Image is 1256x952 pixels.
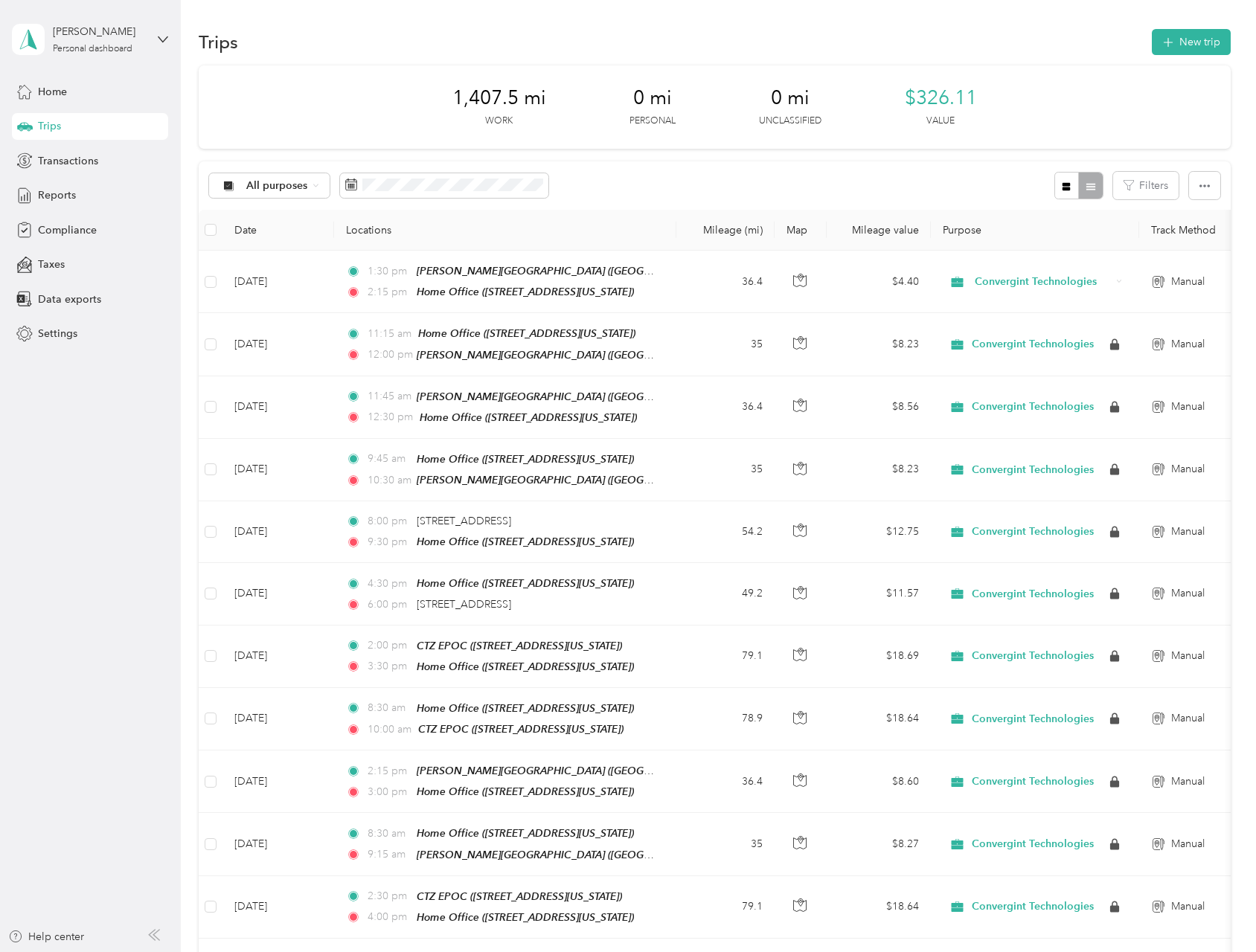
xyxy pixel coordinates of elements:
[417,453,634,465] span: Home Office ([STREET_ADDRESS][US_STATE])
[368,409,413,425] span: 12:30 pm
[827,813,931,875] td: $8.27
[931,210,1139,251] th: Purpose
[1171,399,1205,415] span: Manual
[368,784,410,800] span: 3:00 pm
[759,115,821,128] p: Unclassified
[368,596,410,613] span: 6:00 pm
[334,210,676,251] th: Locations
[972,400,1094,414] span: Convergint Technologies
[1171,710,1205,727] span: Manual
[368,284,410,300] span: 2:15 pm
[222,251,334,313] td: [DATE]
[827,688,931,750] td: $18.64
[676,876,775,939] td: 79.1
[827,313,931,376] td: $8.23
[368,658,410,675] span: 3:30 pm
[368,472,410,489] span: 10:30 am
[222,501,334,563] td: [DATE]
[827,501,931,563] td: $12.75
[676,439,775,501] td: 35
[775,210,827,251] th: Map
[1152,29,1231,55] button: New trip
[827,625,931,688] td: $18.69
[368,846,410,863] span: 9:15 am
[1171,585,1205,602] span: Manual
[53,45,132,54] div: Personal dashboard
[452,86,546,110] span: 1,407.5 mi
[771,86,810,110] span: 0 mi
[1171,836,1205,852] span: Manual
[1171,461,1205,477] span: Manual
[1171,898,1205,915] span: Manual
[418,723,624,735] span: CTZ EPOC ([STREET_ADDRESS][US_STATE])
[8,929,84,945] button: Help center
[972,588,1094,601] span: Convergint Technologies
[368,763,410,779] span: 2:15 pm
[222,688,334,750] td: [DATE]
[222,876,334,939] td: [DATE]
[368,576,410,592] span: 4:30 pm
[676,813,775,875] td: 35
[972,463,1094,477] span: Convergint Technologies
[222,439,334,501] td: [DATE]
[417,515,511,527] span: [STREET_ADDRESS]
[38,292,101,307] span: Data exports
[417,535,634,547] span: Home Office ([STREET_ADDRESS][US_STATE])
[417,390,996,403] span: [PERSON_NAME][GEOGRAPHIC_DATA] ([GEOGRAPHIC_DATA], [GEOGRAPHIC_DATA], [GEOGRAPHIC_DATA], [US_STATE])
[368,888,410,904] span: 2:30 pm
[417,265,996,277] span: [PERSON_NAME][GEOGRAPHIC_DATA] ([GEOGRAPHIC_DATA], [GEOGRAPHIC_DATA], [GEOGRAPHIC_DATA], [US_STATE])
[417,849,996,861] span: [PERSON_NAME][GEOGRAPHIC_DATA] ([GEOGRAPHIC_DATA], [GEOGRAPHIC_DATA], [GEOGRAPHIC_DATA], [US_STATE])
[676,210,775,251] th: Mileage (mi)
[972,900,1094,913] span: Convergint Technologies
[368,534,410,550] span: 9:30 pm
[222,313,334,376] td: [DATE]
[972,338,1094,351] span: Convergint Technologies
[827,563,931,625] td: $11.57
[417,660,634,672] span: Home Office ([STREET_ADDRESS][US_STATE])
[926,115,955,128] p: Value
[368,826,410,842] span: 8:30 am
[1171,773,1205,790] span: Manual
[417,474,996,486] span: [PERSON_NAME][GEOGRAPHIC_DATA] ([GEOGRAPHIC_DATA], [GEOGRAPHIC_DATA], [GEOGRAPHIC_DATA], [US_STATE])
[222,210,334,251] th: Date
[676,251,775,313] td: 36.4
[676,563,775,625] td: 49.2
[417,702,634,714] span: Home Office ([STREET_ADDRESS][US_STATE])
[1171,524,1205,540] span: Manual
[38,187,76,203] span: Reports
[1171,274,1205,290] span: Manual
[676,376,775,439] td: 36.4
[417,890,622,902] span: CTZ EPOC ([STREET_ADDRESS][US_STATE])
[222,563,334,625] td: [DATE]
[222,625,334,688] td: [DATE]
[972,775,1094,788] span: Convergint Technologies
[629,115,676,128] p: Personal
[368,700,410,716] span: 8:30 am
[199,34,238,50] h1: Trips
[222,813,334,875] td: [DATE]
[38,326,77,341] span: Settings
[368,451,410,467] span: 9:45 am
[905,86,977,110] span: $326.11
[1113,172,1179,199] button: Filters
[368,263,410,280] span: 1:30 pm
[368,909,410,925] span: 4:00 pm
[827,439,931,501] td: $8.23
[972,837,1094,851] span: Convergint Technologies
[368,513,410,530] span: 8:00 pm
[368,721,411,738] span: 10:00 am
[972,525,1094,538] span: Convergint Technologies
[417,286,634,297] span: Home Office ([STREET_ADDRESS][US_STATE])
[1171,648,1205,664] span: Manual
[38,222,97,238] span: Compliance
[417,785,634,797] span: Home Office ([STREET_ADDRESS][US_STATE])
[485,115,513,128] p: Work
[38,84,67,100] span: Home
[972,713,1094,726] span: Convergint Technologies
[417,640,622,652] span: CTZ EPOC ([STREET_ADDRESS][US_STATE])
[418,327,635,339] span: Home Office ([STREET_ADDRESS][US_STATE])
[827,376,931,439] td: $8.56
[633,86,672,110] span: 0 mi
[368,388,410,405] span: 11:45 am
[38,118,61,134] span: Trips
